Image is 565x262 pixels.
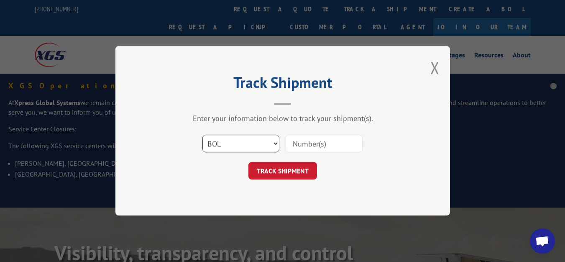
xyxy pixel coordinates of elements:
div: Enter your information below to track your shipment(s). [157,114,408,123]
input: Number(s) [286,135,363,153]
button: Close modal [430,57,440,79]
h2: Track Shipment [157,77,408,92]
button: TRACK SHIPMENT [248,162,317,180]
a: Open chat [530,229,555,254]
